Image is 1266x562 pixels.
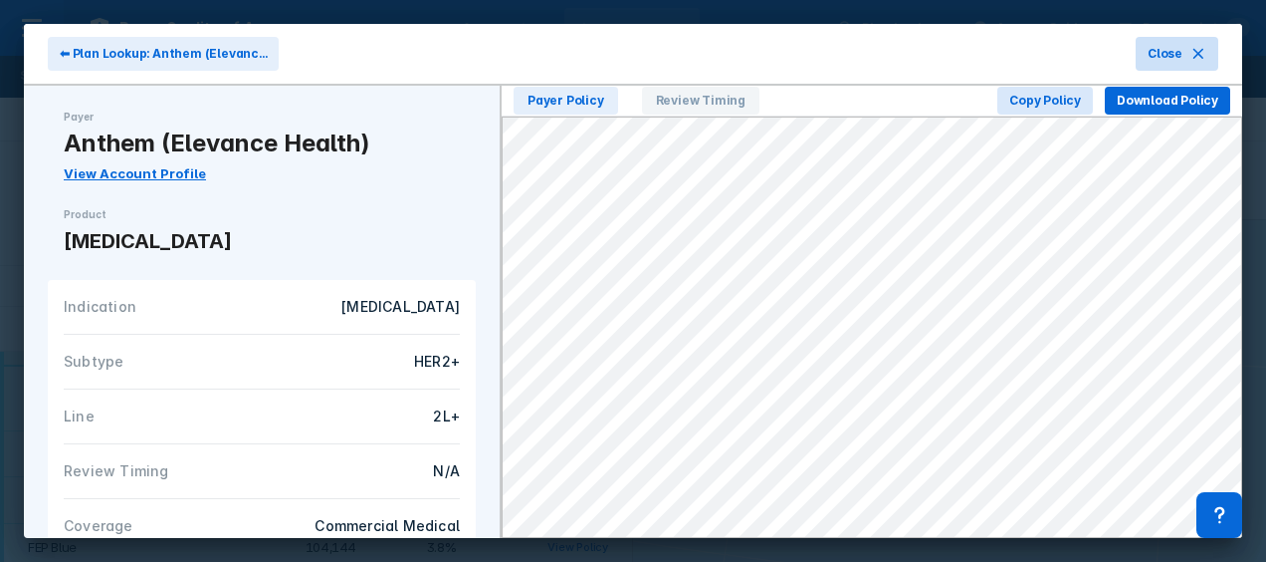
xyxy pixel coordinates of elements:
[60,45,267,63] span: ⬅ Plan Lookup: Anthem (Elevanc...
[64,351,262,373] div: Subtype
[1105,87,1230,115] button: Download Policy
[997,87,1093,115] button: Copy Policy
[1136,37,1218,71] button: Close
[274,406,460,427] div: 2L+
[1196,492,1242,538] div: Contact Support
[64,296,262,318] div: Indication
[274,515,460,537] div: Commercial Medical
[64,110,460,125] div: Payer
[1148,45,1182,63] span: Close
[274,296,460,318] div: [MEDICAL_DATA]
[64,129,460,158] div: Anthem (Elevance Health)
[64,207,460,222] div: Product
[514,87,618,115] span: Payer Policy
[64,460,262,482] div: Review Timing
[642,87,759,115] span: Review Timing
[274,460,460,482] div: N/A
[1009,92,1081,110] span: Copy Policy
[1117,92,1218,110] span: Download Policy
[274,351,460,373] div: HER2+
[64,165,206,181] a: View Account Profile
[64,406,262,427] div: Line
[1105,89,1230,109] a: Download Policy
[64,226,460,256] div: [MEDICAL_DATA]
[48,37,279,71] button: ⬅ Plan Lookup: Anthem (Elevanc...
[64,515,262,537] div: Coverage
